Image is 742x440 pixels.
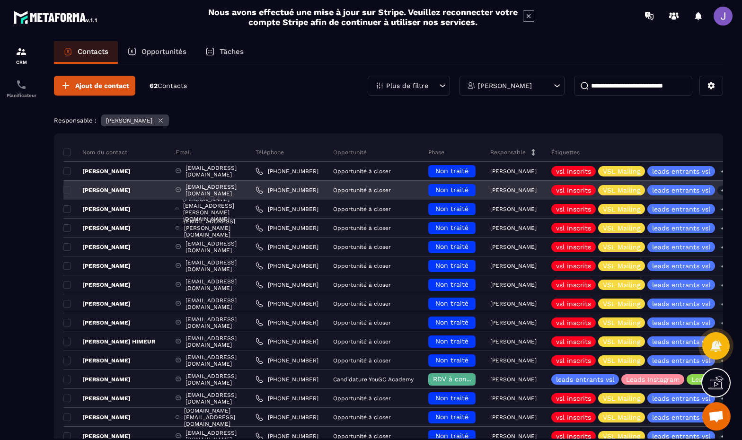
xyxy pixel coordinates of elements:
a: [PHONE_NUMBER] [256,376,318,383]
p: Opportunité à closer [333,187,391,194]
p: leads entrants vsl [652,282,710,288]
p: vsl inscrits [556,263,591,269]
p: Opportunité à closer [333,414,391,421]
p: +3 [717,185,730,195]
p: VSL Mailing [603,282,640,288]
p: [PERSON_NAME] [63,414,131,421]
p: vsl inscrits [556,357,591,364]
p: Opportunité à closer [333,319,391,326]
span: Non traité [435,394,468,402]
p: [PERSON_NAME] [490,433,537,440]
p: Téléphone [256,149,284,156]
p: Opportunité à closer [333,282,391,288]
p: vsl inscrits [556,206,591,212]
p: +3 [717,318,730,328]
a: [PHONE_NUMBER] [256,205,318,213]
p: [PERSON_NAME] [490,300,537,307]
p: VSL Mailing [603,225,640,231]
a: [PHONE_NUMBER] [256,167,318,175]
p: Contacts [78,47,108,56]
p: Opportunités [141,47,186,56]
a: schedulerschedulerPlanificateur [2,72,40,105]
a: formationformationCRM [2,39,40,72]
span: Non traité [435,356,468,364]
p: leads entrants vsl [652,206,710,212]
span: Ajout de contact [75,81,129,90]
p: vsl inscrits [556,168,591,175]
a: [PHONE_NUMBER] [256,357,318,364]
p: [PERSON_NAME] [490,376,537,383]
p: Opportunité à closer [333,433,391,440]
p: VSL Mailing [603,414,640,421]
p: [PERSON_NAME] [63,186,131,194]
span: Non traité [435,167,468,175]
h2: Nous avons effectué une mise à jour sur Stripe. Veuillez reconnecter votre compte Stripe afin de ... [208,7,518,27]
p: leads entrants vsl [652,414,710,421]
p: leads entrants vsl [652,395,710,402]
p: +3 [717,223,730,233]
p: VSL Mailing [603,395,640,402]
span: Non traité [435,224,468,231]
p: [PERSON_NAME] [490,414,537,421]
p: [PERSON_NAME] [63,300,131,308]
p: VSL Mailing [603,244,640,250]
p: [PERSON_NAME] [478,82,532,89]
p: leads entrants vsl [652,225,710,231]
p: vsl inscrits [556,395,591,402]
p: [PERSON_NAME] [490,187,537,194]
p: [PERSON_NAME] [490,168,537,175]
span: Non traité [435,186,468,194]
p: Opportunité [333,149,367,156]
p: VSL Mailing [603,168,640,175]
p: Opportunité à closer [333,300,391,307]
p: leads entrants vsl [652,244,710,250]
p: vsl inscrits [556,244,591,250]
span: Non traité [435,432,468,440]
p: Tâches [220,47,244,56]
p: vsl inscrits [556,414,591,421]
p: leads entrants vsl [556,376,614,383]
a: [PHONE_NUMBER] [256,395,318,402]
p: Phase [428,149,444,156]
p: VSL Mailing [603,187,640,194]
p: +3 [717,242,730,252]
p: vsl inscrits [556,433,591,440]
p: [PERSON_NAME] [63,281,131,289]
p: [PERSON_NAME] [490,225,537,231]
p: [PERSON_NAME] [63,357,131,364]
p: [PERSON_NAME] [490,206,537,212]
p: Opportunité à closer [333,338,391,345]
a: Contacts [54,41,118,64]
p: [PERSON_NAME] [490,357,537,364]
p: Planificateur [2,93,40,98]
p: [PERSON_NAME] [63,205,131,213]
a: [PHONE_NUMBER] [256,243,318,251]
p: +3 [717,204,730,214]
p: 62 [150,81,187,90]
span: Non traité [435,337,468,345]
p: [PERSON_NAME] [63,167,131,175]
p: vsl inscrits [556,338,591,345]
p: +3 [717,261,730,271]
span: Non traité [435,281,468,288]
p: +3 [717,299,730,309]
p: Candidature YouGC Academy [333,376,414,383]
p: VSL Mailing [603,319,640,326]
p: vsl inscrits [556,225,591,231]
p: VSL Mailing [603,300,640,307]
button: Ajout de contact [54,76,135,96]
p: leads entrants vsl [652,263,710,269]
p: Étiquettes [551,149,580,156]
p: leads entrants vsl [652,300,710,307]
p: Leads Instagram [626,376,680,383]
img: logo [13,9,98,26]
a: Ouvrir le chat [702,402,731,431]
span: Non traité [435,243,468,250]
span: Non traité [435,262,468,269]
p: leads entrants vsl [652,357,710,364]
p: leads entrants vsl [652,168,710,175]
a: [PHONE_NUMBER] [256,338,318,345]
img: formation [16,46,27,57]
p: [PERSON_NAME] [63,224,131,232]
p: +3 [717,280,730,290]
